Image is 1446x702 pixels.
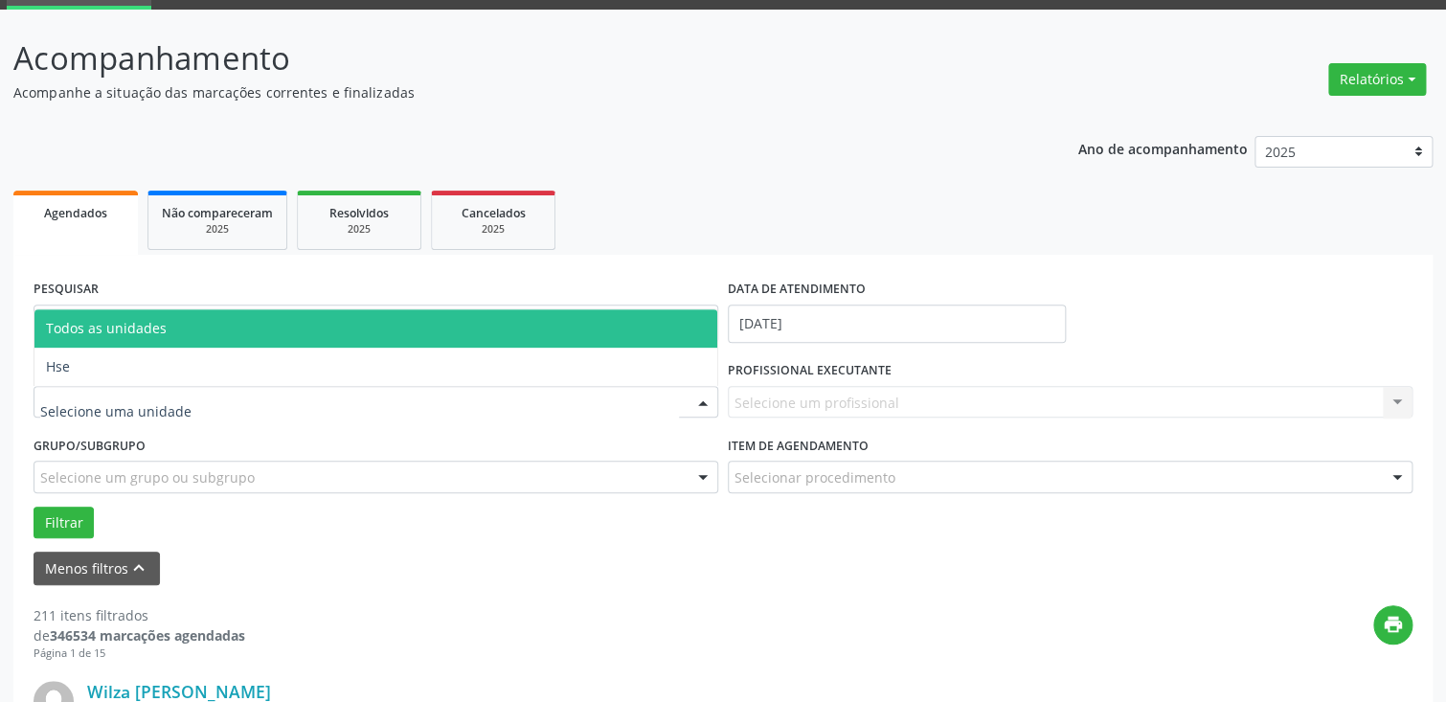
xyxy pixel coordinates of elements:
label: PROFISSIONAL EXECUTANTE [728,356,892,386]
span: Todos as unidades [46,319,167,337]
input: Selecione um intervalo [728,305,1066,343]
span: Hse [46,357,70,375]
span: Selecionar procedimento [734,467,895,487]
div: de [34,625,245,645]
div: 2025 [445,222,541,237]
div: Página 1 de 15 [34,645,245,662]
label: PESQUISAR [34,275,99,305]
input: Selecione uma unidade [40,393,679,431]
span: Agendados [44,205,107,221]
span: Resolvidos [329,205,389,221]
strong: 346534 marcações agendadas [50,626,245,645]
div: 2025 [162,222,273,237]
i: print [1383,614,1404,635]
div: 211 itens filtrados [34,605,245,625]
label: Grupo/Subgrupo [34,431,146,461]
input: Nome, código do beneficiário ou CPF [34,305,718,343]
p: Acompanhamento [13,34,1006,82]
button: print [1373,605,1412,645]
a: Wilza [PERSON_NAME] [87,681,271,702]
button: Menos filtroskeyboard_arrow_up [34,552,160,585]
span: Cancelados [462,205,526,221]
i: keyboard_arrow_up [128,557,149,578]
p: Ano de acompanhamento [1078,136,1248,160]
label: Item de agendamento [728,431,869,461]
span: Não compareceram [162,205,273,221]
span: Selecione um grupo ou subgrupo [40,467,255,487]
p: Acompanhe a situação das marcações correntes e finalizadas [13,82,1006,102]
label: DATA DE ATENDIMENTO [728,275,866,305]
div: 2025 [311,222,407,237]
button: Relatórios [1328,63,1426,96]
button: Filtrar [34,507,94,539]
